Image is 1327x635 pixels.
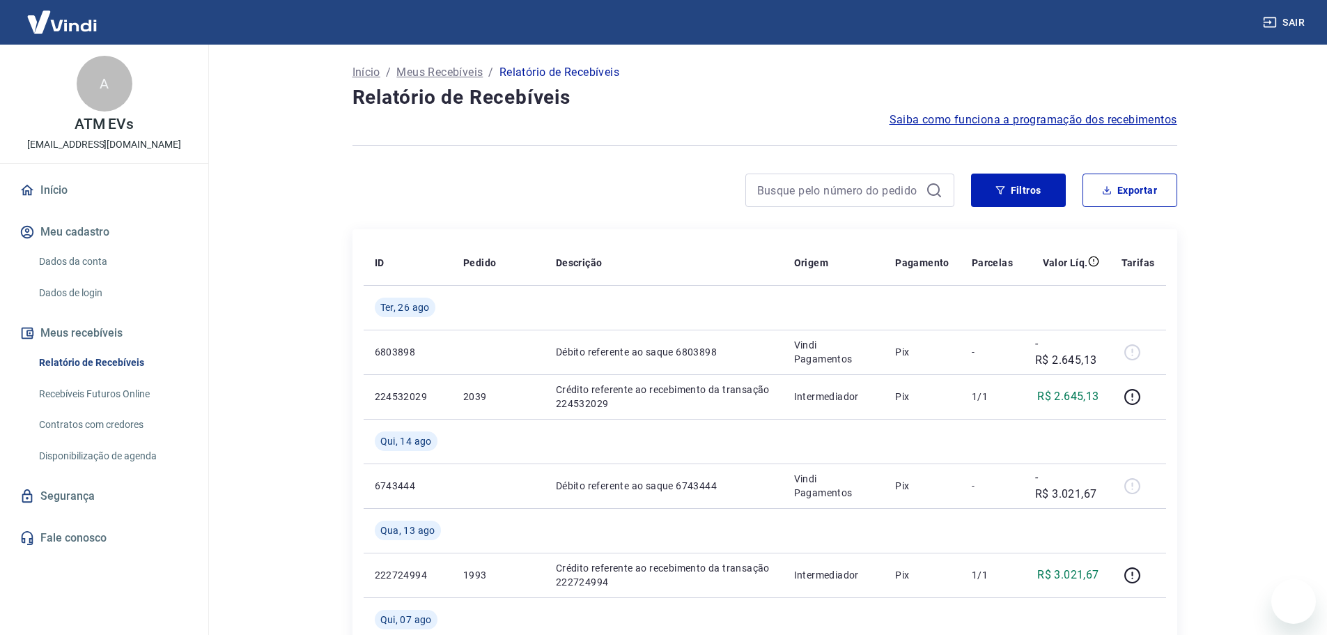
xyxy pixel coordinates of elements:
span: Ter, 26 ago [380,300,430,314]
iframe: Botão para abrir a janela de mensagens [1271,579,1316,624]
p: Crédito referente ao recebimento da transação 224532029 [556,383,772,411]
p: Intermediador [794,568,874,582]
p: R$ 2.645,13 [1037,388,1099,405]
p: Pix [895,345,949,359]
p: - [972,479,1013,493]
a: Fale conosco [17,523,192,553]
a: Início [352,64,380,81]
p: Débito referente ao saque 6803898 [556,345,772,359]
span: Qui, 07 ago [380,613,432,627]
p: Intermediador [794,390,874,404]
button: Exportar [1082,174,1177,207]
a: Contratos com credores [33,411,192,439]
p: Pix [895,479,949,493]
a: Meus Recebíveis [396,64,483,81]
p: Descrição [556,256,603,270]
p: - [972,345,1013,359]
a: Saiba como funciona a programação dos recebimentos [890,112,1177,128]
p: -R$ 2.645,13 [1035,335,1099,369]
p: Crédito referente ao recebimento da transação 222724994 [556,561,772,589]
p: Débito referente ao saque 6743444 [556,479,772,493]
p: Origem [794,256,828,270]
p: Vindi Pagamentos [794,338,874,366]
p: 6803898 [375,345,441,359]
button: Meus recebíveis [17,318,192,349]
button: Sair [1260,10,1310,36]
p: 1/1 [972,568,1013,582]
p: 2039 [463,390,534,404]
p: 1/1 [972,390,1013,404]
p: Tarifas [1122,256,1155,270]
p: 222724994 [375,568,441,582]
p: Pix [895,568,949,582]
p: / [488,64,493,81]
a: Relatório de Recebíveis [33,349,192,377]
p: R$ 3.021,67 [1037,567,1099,583]
button: Meu cadastro [17,217,192,247]
p: Pix [895,390,949,404]
p: ATM EVs [75,117,134,132]
input: Busque pelo número do pedido [757,180,920,201]
span: Qui, 14 ago [380,434,432,448]
img: Vindi [17,1,107,43]
p: [EMAIL_ADDRESS][DOMAIN_NAME] [27,137,181,152]
a: Dados da conta [33,247,192,276]
a: Dados de login [33,279,192,307]
p: Pagamento [895,256,949,270]
p: 1993 [463,568,534,582]
p: 224532029 [375,390,441,404]
h4: Relatório de Recebíveis [352,84,1177,112]
p: / [386,64,391,81]
p: Parcelas [972,256,1013,270]
p: ID [375,256,385,270]
p: Relatório de Recebíveis [499,64,619,81]
div: A [77,56,132,112]
p: Valor Líq. [1043,256,1088,270]
a: Início [17,175,192,206]
a: Disponibilização de agenda [33,442,192,470]
a: Recebíveis Futuros Online [33,380,192,408]
span: Qua, 13 ago [380,523,435,537]
p: 6743444 [375,479,441,493]
button: Filtros [971,174,1066,207]
p: -R$ 3.021,67 [1035,469,1099,503]
a: Segurança [17,481,192,512]
p: Vindi Pagamentos [794,472,874,500]
p: Pedido [463,256,496,270]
